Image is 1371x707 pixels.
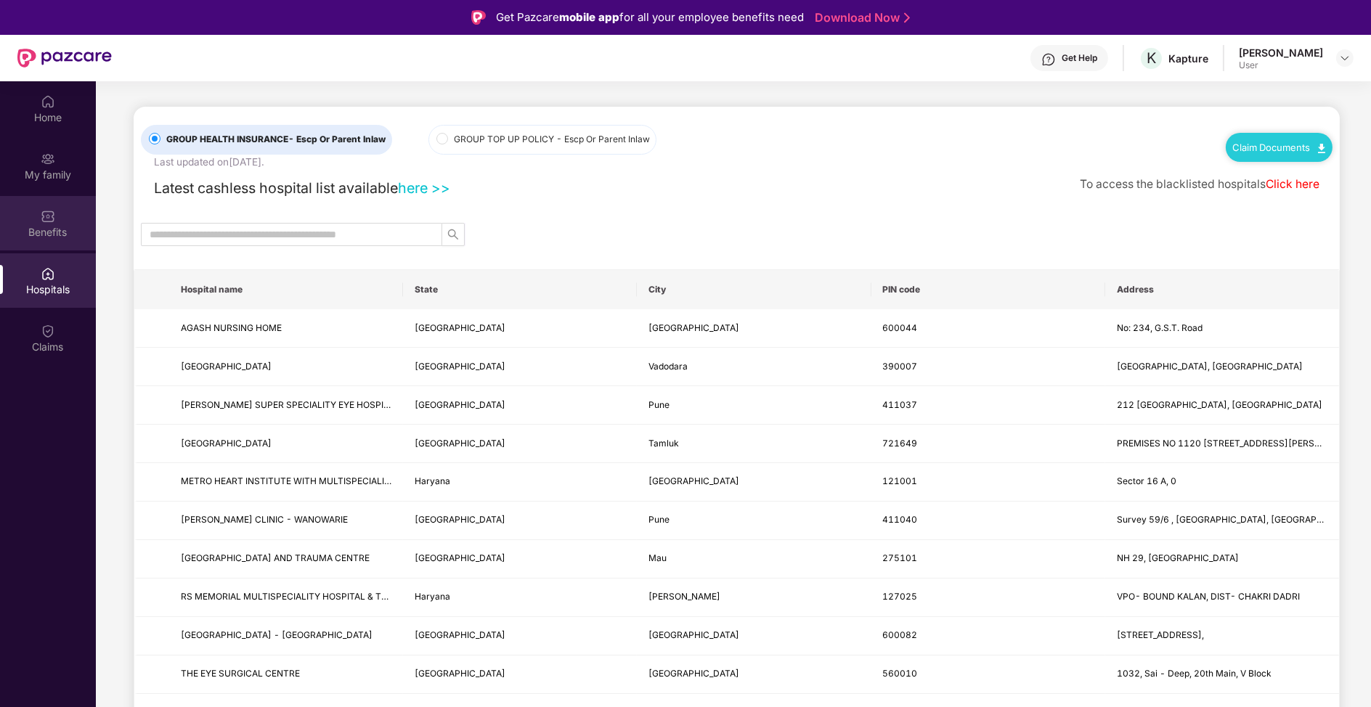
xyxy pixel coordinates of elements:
[1105,540,1339,579] td: NH 29, Sahadatpura
[1239,46,1323,60] div: [PERSON_NAME]
[648,629,739,640] span: [GEOGRAPHIC_DATA]
[1117,361,1303,372] span: [GEOGRAPHIC_DATA], [GEOGRAPHIC_DATA]
[637,540,871,579] td: Mau
[181,322,282,333] span: AGASH NURSING HOME
[415,552,505,563] span: [GEOGRAPHIC_DATA]
[181,514,348,525] span: [PERSON_NAME] CLINIC - WANOWARIE
[648,514,670,525] span: Pune
[403,655,637,694] td: Karnataka
[1117,552,1239,563] span: NH 29, [GEOGRAPHIC_DATA]
[181,284,391,295] span: Hospital name
[637,309,871,348] td: Chennai
[403,309,637,348] td: Tamil Nadu
[904,10,910,25] img: Stroke
[883,475,918,486] span: 121001
[648,322,739,333] span: [GEOGRAPHIC_DATA]
[398,179,450,197] a: here >>
[403,348,637,386] td: Gujarat
[448,133,656,147] span: GROUP TOP UP POLICY
[883,399,918,410] span: 411037
[815,10,906,25] a: Download Now
[17,49,112,68] img: New Pazcare Logo
[181,668,300,679] span: THE EYE SURGICAL CENTRE
[288,134,386,144] span: - Escp Or Parent Inlaw
[637,270,871,309] th: City
[883,629,918,640] span: 600082
[1117,629,1204,640] span: [STREET_ADDRESS],
[1041,52,1056,67] img: svg+xml;base64,PHN2ZyBpZD0iSGVscC0zMngzMiIgeG1sbnM9Imh0dHA6Ly93d3cudzMub3JnLzIwMDAvc3ZnIiB3aWR0aD...
[637,579,871,617] td: Charkhi Dadri
[169,309,403,348] td: AGASH NURSING HOME
[41,152,55,166] img: svg+xml;base64,PHN2ZyB3aWR0aD0iMjAiIGhlaWdodD0iMjAiIHZpZXdCb3g9IjAgMCAyMCAyMCIgZmlsbD0ibm9uZSIgeG...
[160,133,391,147] span: GROUP HEALTH INSURANCE
[1318,144,1325,153] img: svg+xml;base64,PHN2ZyB4bWxucz0iaHR0cDovL3d3dy53My5vcmcvMjAwMC9zdmciIHdpZHRoPSIxMC40IiBoZWlnaHQ9Ij...
[1117,475,1176,486] span: Sector 16 A, 0
[415,668,505,679] span: [GEOGRAPHIC_DATA]
[883,591,918,602] span: 127025
[41,324,55,338] img: svg+xml;base64,PHN2ZyBpZD0iQ2xhaW0iIHhtbG5zPSJodHRwOi8vd3d3LnczLm9yZy8yMDAwL3N2ZyIgd2lkdGg9IjIwIi...
[442,229,464,240] span: search
[403,540,637,579] td: Uttar Pradesh
[1105,579,1339,617] td: VPO- BOUND KALAN, DIST- CHAKRI DADRI
[1080,177,1266,191] span: To access the blacklisted hospitals
[883,438,918,449] span: 721649
[648,591,720,602] span: [PERSON_NAME]
[1117,284,1327,295] span: Address
[496,9,804,26] div: Get Pazcare for all your employee benefits need
[883,552,918,563] span: 275101
[442,223,465,246] button: search
[41,94,55,109] img: svg+xml;base64,PHN2ZyBpZD0iSG9tZSIgeG1sbnM9Imh0dHA6Ly93d3cudzMub3JnLzIwMDAvc3ZnIiB3aWR0aD0iMjAiIG...
[1105,425,1339,463] td: PREMISES NO 1120 VILL DHARINDA, WARD NO 20 Padumbasan Sankarara
[883,668,918,679] span: 560010
[403,579,637,617] td: Haryana
[403,617,637,655] td: Tamil Nadu
[154,155,264,170] div: Last updated on [DATE] .
[415,591,450,602] span: Haryana
[637,386,871,425] td: Pune
[883,361,918,372] span: 390007
[556,134,650,144] span: - Escp Or Parent Inlaw
[181,552,370,563] span: [GEOGRAPHIC_DATA] AND TRAUMA CENTRE
[1239,60,1323,71] div: User
[648,399,670,410] span: Pune
[169,348,403,386] td: MAITRI HOSPITAL
[181,399,399,410] span: [PERSON_NAME] SUPER SPECIALITY EYE HOSPITAL
[1117,399,1322,410] span: 212 [GEOGRAPHIC_DATA], [GEOGRAPHIC_DATA]
[403,386,637,425] td: Maharashtra
[1105,348,1339,386] td: Labh Complex, Jetalpur Bridge
[169,463,403,502] td: METRO HEART INSTITUTE WITH MULTISPECIALITY
[41,209,55,224] img: svg+xml;base64,PHN2ZyBpZD0iQmVuZWZpdHMiIHhtbG5zPSJodHRwOi8vd3d3LnczLm9yZy8yMDAwL3N2ZyIgd2lkdGg9Ij...
[181,475,396,486] span: METRO HEART INSTITUTE WITH MULTISPECIALITY
[637,348,871,386] td: Vadodara
[1105,386,1339,425] td: 212 2 Nd Flr East Wing Aurora Towers, M G Raod Camp
[648,552,667,563] span: Mau
[1339,52,1351,64] img: svg+xml;base64,PHN2ZyBpZD0iRHJvcGRvd24tMzJ4MzIiIHhtbG5zPSJodHRwOi8vd3d3LnczLm9yZy8yMDAwL3N2ZyIgd2...
[169,270,403,309] th: Hospital name
[1117,438,1360,449] span: PREMISES NO 1120 [STREET_ADDRESS][PERSON_NAME]
[1117,322,1203,333] span: No: 234, G.S.T. Road
[169,502,403,540] td: RUBY HALL CLINIC - WANOWARIE
[415,514,505,525] span: [GEOGRAPHIC_DATA]
[648,475,739,486] span: [GEOGRAPHIC_DATA]
[403,502,637,540] td: Maharashtra
[648,668,739,679] span: [GEOGRAPHIC_DATA]
[169,579,403,617] td: RS MEMORIAL MULTISPECIALITY HOSPITAL & TRAUMA CENTRE FOUNDATION
[883,514,918,525] span: 411040
[181,438,272,449] span: [GEOGRAPHIC_DATA]
[403,270,637,309] th: State
[471,10,486,25] img: Logo
[1117,591,1300,602] span: VPO- BOUND KALAN, DIST- CHAKRI DADRI
[1117,668,1272,679] span: 1032, Sai - Deep, 20th Main, V Block
[154,179,398,197] span: Latest cashless hospital list available
[181,591,510,602] span: RS MEMORIAL MULTISPECIALITY HOSPITAL & TRAUMA CENTRE FOUNDATION
[415,399,505,410] span: [GEOGRAPHIC_DATA]
[1105,502,1339,540] td: Survey 59/6 , Kroot Memorial High School, Wanowarie Disney Park Azad Nagar
[181,361,272,372] span: [GEOGRAPHIC_DATA]
[637,655,871,694] td: Bangalore
[648,438,679,449] span: Tamluk
[1266,177,1319,191] a: Click here
[637,502,871,540] td: Pune
[415,629,505,640] span: [GEOGRAPHIC_DATA]
[1105,463,1339,502] td: Sector 16 A, 0
[637,463,871,502] td: Faridabad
